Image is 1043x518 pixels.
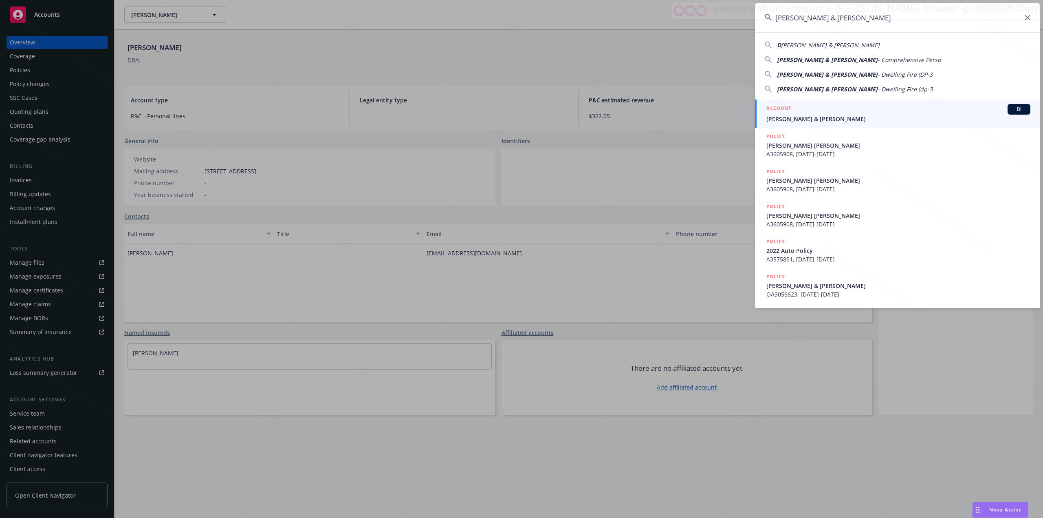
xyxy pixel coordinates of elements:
[1011,106,1027,113] span: BI
[766,176,1030,185] span: [PERSON_NAME] [PERSON_NAME]
[755,198,1040,233] a: POLICY[PERSON_NAME] [PERSON_NAME]A3605908, [DATE]-[DATE]
[766,104,791,114] h5: ACCOUNT
[777,56,878,64] span: [PERSON_NAME] & [PERSON_NAME]
[766,115,1030,123] span: [PERSON_NAME] & [PERSON_NAME]
[766,132,785,140] h5: POLICY
[878,56,941,64] span: - Comprehensive Perso
[755,268,1040,303] a: POLICY[PERSON_NAME] & [PERSON_NAME]OA3056623, [DATE]-[DATE]
[989,506,1021,513] span: Nova Assist
[766,290,1030,299] span: OA3056623, [DATE]-[DATE]
[972,502,1028,518] button: Nova Assist
[781,41,880,49] span: [PERSON_NAME] & [PERSON_NAME]
[755,233,1040,268] a: POLICY2022 Auto PolicyA3575851, [DATE]-[DATE]
[766,220,1030,228] span: A3605908, [DATE]-[DATE]
[766,141,1030,150] span: [PERSON_NAME] [PERSON_NAME]
[766,150,1030,158] span: A3605908, [DATE]-[DATE]
[973,502,983,518] div: Drag to move
[777,41,781,49] span: D
[755,163,1040,198] a: POLICY[PERSON_NAME] [PERSON_NAME]A3605908, [DATE]-[DATE]
[755,128,1040,163] a: POLICY[PERSON_NAME] [PERSON_NAME]A3605908, [DATE]-[DATE]
[777,85,878,93] span: [PERSON_NAME] & [PERSON_NAME]
[766,167,785,175] h5: POLICY
[766,202,785,210] h5: POLICY
[878,85,933,93] span: - Dwelling Fire (dp-3
[766,255,1030,263] span: A3575851, [DATE]-[DATE]
[755,100,1040,128] a: ACCOUNTBI[PERSON_NAME] & [PERSON_NAME]
[766,185,1030,193] span: A3605908, [DATE]-[DATE]
[766,237,785,246] h5: POLICY
[878,71,933,78] span: - Dwelling Fire (DP-3
[755,3,1040,32] input: Search...
[766,272,785,281] h5: POLICY
[777,71,878,78] span: [PERSON_NAME] & [PERSON_NAME]
[766,211,1030,220] span: [PERSON_NAME] [PERSON_NAME]
[766,281,1030,290] span: [PERSON_NAME] & [PERSON_NAME]
[766,246,1030,255] span: 2022 Auto Policy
